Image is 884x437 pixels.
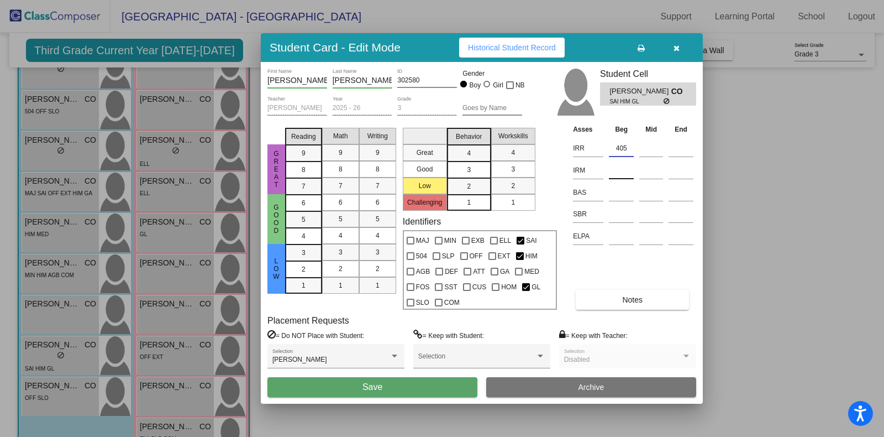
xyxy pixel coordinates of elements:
[267,330,364,341] label: = Do NOT Place with Student:
[576,290,689,310] button: Notes
[486,377,696,397] button: Archive
[339,247,343,257] span: 3
[416,249,427,263] span: 504
[271,257,281,280] span: Low
[339,231,343,241] span: 4
[498,131,528,141] span: Workskills
[444,234,456,247] span: MIN
[302,264,306,274] span: 2
[376,247,380,257] span: 3
[362,382,382,392] span: Save
[564,356,590,363] span: Disabled
[472,280,486,294] span: CUS
[302,181,306,191] span: 7
[416,234,429,247] span: MAJ
[445,265,458,278] span: DEF
[573,140,603,157] input: assessment
[376,231,380,241] span: 4
[499,234,511,247] span: ELL
[416,296,429,309] span: SLO
[609,86,671,97] span: [PERSON_NAME]
[525,249,538,263] span: HIM
[302,231,306,241] span: 4
[511,164,515,174] span: 3
[444,280,457,294] span: SST
[376,164,380,174] span: 8
[456,132,482,142] span: Behavior
[333,131,348,141] span: Math
[376,197,380,207] span: 6
[467,148,471,158] span: 4
[467,165,471,175] span: 3
[271,204,281,235] span: Good
[515,79,525,92] span: NB
[573,206,603,222] input: assessment
[470,249,483,263] span: OFF
[403,216,441,227] label: Identifiers
[573,228,603,244] input: assessment
[416,265,430,278] span: AGB
[302,198,306,208] span: 6
[267,105,327,112] input: teacher
[339,181,343,191] span: 7
[492,80,503,90] div: Girl
[622,295,643,304] span: Notes
[302,280,306,290] span: 1
[532,280,540,294] span: GL
[339,164,343,174] span: 8
[267,377,477,397] button: Save
[416,280,430,294] span: FOS
[462,105,522,112] input: goes by name
[376,214,380,224] span: 5
[498,249,511,263] span: EXT
[367,131,388,141] span: Writing
[339,214,343,224] span: 5
[376,280,380,290] span: 1
[511,181,515,191] span: 2
[573,162,603,179] input: assessment
[267,315,349,326] label: Placement Requests
[397,105,457,112] input: grade
[606,123,636,136] th: Beg
[302,215,306,225] span: 5
[302,248,306,258] span: 3
[524,265,539,278] span: MED
[459,38,565,58] button: Historical Student Record
[376,148,380,158] span: 9
[578,383,604,392] span: Archive
[473,265,485,278] span: ATT
[339,264,343,274] span: 2
[333,105,392,112] input: year
[500,265,509,278] span: GA
[469,80,481,90] div: Boy
[511,197,515,207] span: 1
[339,280,343,290] span: 1
[271,150,281,189] span: Great
[666,123,696,136] th: End
[339,148,343,158] span: 9
[471,234,485,247] span: EXB
[291,132,316,142] span: Reading
[376,264,380,274] span: 2
[511,148,515,158] span: 4
[600,69,696,79] h3: Student Cell
[559,330,628,341] label: = Keep with Teacher:
[467,197,471,207] span: 1
[636,123,666,136] th: Mid
[573,184,603,201] input: assessment
[671,86,687,97] span: CO
[397,77,457,85] input: Enter ID
[526,234,536,247] span: SAI
[270,40,401,54] h3: Student Card - Edit Mode
[467,181,471,191] span: 2
[444,296,460,309] span: COM
[462,69,522,79] mat-label: Gender
[302,165,306,175] span: 8
[501,280,517,294] span: HOM
[442,249,455,263] span: SLP
[302,148,306,158] span: 9
[468,43,556,52] span: Historical Student Record
[413,330,484,341] label: = Keep with Student:
[339,197,343,207] span: 6
[272,356,327,363] span: [PERSON_NAME]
